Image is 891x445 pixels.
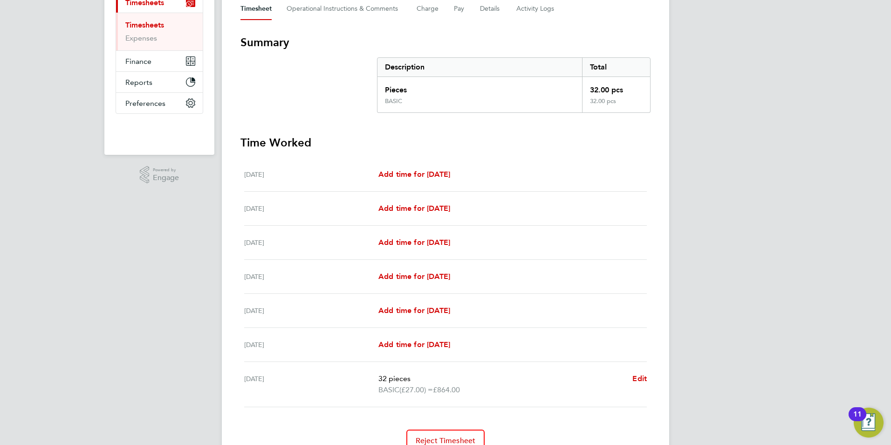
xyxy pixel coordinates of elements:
[399,385,433,394] span: (£27.00) =
[377,58,582,76] div: Description
[853,414,862,426] div: 11
[244,373,378,396] div: [DATE]
[582,77,650,97] div: 32.00 pcs
[116,123,203,138] img: fastbook-logo-retina.png
[125,21,164,29] a: Timesheets
[378,170,450,179] span: Add time for [DATE]
[378,204,450,213] span: Add time for [DATE]
[385,97,402,105] div: BASIC
[378,305,450,316] a: Add time for [DATE]
[632,374,647,383] span: Edit
[632,373,647,384] a: Edit
[378,373,625,384] p: 32 pieces
[854,408,884,438] button: Open Resource Center, 11 new notifications
[116,123,203,138] a: Go to home page
[140,166,179,184] a: Powered byEngage
[378,203,450,214] a: Add time for [DATE]
[378,339,450,350] a: Add time for [DATE]
[244,237,378,248] div: [DATE]
[125,99,165,108] span: Preferences
[433,385,460,394] span: £864.00
[153,174,179,182] span: Engage
[125,34,157,42] a: Expenses
[244,305,378,316] div: [DATE]
[240,135,651,150] h3: Time Worked
[244,339,378,350] div: [DATE]
[153,166,179,174] span: Powered by
[116,72,203,92] button: Reports
[125,57,151,66] span: Finance
[116,13,203,50] div: Timesheets
[378,237,450,248] a: Add time for [DATE]
[377,77,582,97] div: Pieces
[116,93,203,113] button: Preferences
[244,271,378,282] div: [DATE]
[582,97,650,112] div: 32.00 pcs
[378,272,450,281] span: Add time for [DATE]
[377,57,651,113] div: Summary
[116,51,203,71] button: Finance
[378,271,450,282] a: Add time for [DATE]
[582,58,650,76] div: Total
[125,78,152,87] span: Reports
[378,384,399,396] span: BASIC
[244,169,378,180] div: [DATE]
[244,203,378,214] div: [DATE]
[378,169,450,180] a: Add time for [DATE]
[378,306,450,315] span: Add time for [DATE]
[240,35,651,50] h3: Summary
[378,238,450,247] span: Add time for [DATE]
[378,340,450,349] span: Add time for [DATE]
